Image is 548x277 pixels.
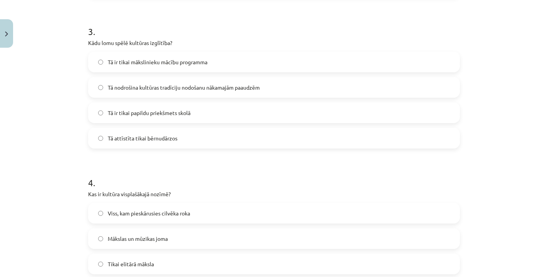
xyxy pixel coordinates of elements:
input: Tikai elitārā māksla [98,262,103,267]
h1: 4 . [88,164,460,188]
input: Viss, kam pieskārusies cilvēka roka [98,211,103,216]
input: Tā attīstīta tikai bērnudārzos [98,136,103,141]
p: Kādu lomu spēlē kultūras izglītība? [88,39,460,47]
span: Mākslas un mūzikas joma [108,235,168,243]
span: Tā attīstīta tikai bērnudārzos [108,134,177,142]
input: Tā ir tikai mākslinieku mācību programma [98,60,103,65]
input: Tā ir tikai papildu priekšmets skolā [98,110,103,115]
input: Mākslas un mūzikas joma [98,236,103,241]
span: Viss, kam pieskārusies cilvēka roka [108,209,190,217]
span: Tā ir tikai mākslinieku mācību programma [108,58,207,66]
span: Tā ir tikai papildu priekšmets skolā [108,109,190,117]
img: icon-close-lesson-0947bae3869378f0d4975bcd49f059093ad1ed9edebbc8119c70593378902aed.svg [5,32,8,37]
span: Tā nodrošina kultūras tradīciju nodošanu nākamajām paaudzēm [108,83,260,92]
input: Tā nodrošina kultūras tradīciju nodošanu nākamajām paaudzēm [98,85,103,90]
span: Tikai elitārā māksla [108,260,154,268]
h1: 3 . [88,13,460,37]
p: Kas ir kultūra visplašākajā nozīmē? [88,190,460,198]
